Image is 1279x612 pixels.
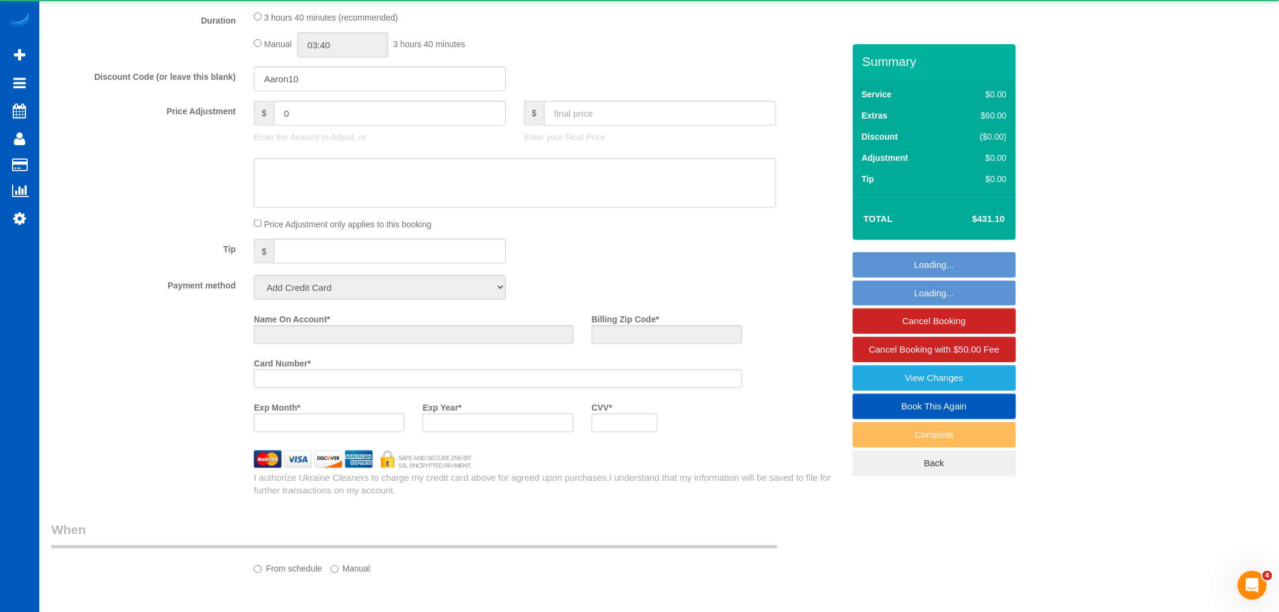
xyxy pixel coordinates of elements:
div: $0.00 [955,152,1007,164]
label: Tip [42,239,245,255]
label: Exp Year [423,397,461,414]
div: I authorize Ukraine Cleaners to charge my credit card above for agreed upon purchases. [245,471,852,497]
label: Service [862,88,892,100]
label: Name On Account [254,309,330,325]
label: Price Adjustment [42,101,245,117]
label: Adjustment [862,152,908,164]
span: 3 hours 40 minutes [393,39,465,49]
p: Enter the Amount to Adjust, or [254,131,506,143]
label: Discount Code (or leave this blank) [42,67,245,83]
label: From schedule [254,559,322,575]
a: Cancel Booking with $50.00 Fee [853,337,1016,362]
input: final price [544,101,776,126]
label: Manual [331,559,371,575]
h4: $431.10 [936,214,1005,224]
div: $0.00 [955,173,1007,185]
a: Cancel Booking [853,308,1016,334]
span: $ [254,239,274,264]
span: Price Adjustment only applies to this booking [264,219,432,229]
iframe: Intercom live chat [1238,571,1267,600]
label: Discount [862,131,898,143]
span: 3 hours 40 minutes (recommended) [264,13,398,22]
span: $ [524,101,544,126]
strong: Total [864,213,893,224]
a: View Changes [853,365,1016,391]
p: Enter your Final Price [524,131,776,143]
a: Back [853,451,1016,476]
span: I understand that my information will be saved to file for further transactions on my account. [254,472,831,495]
a: Book This Again [853,394,1016,419]
img: credit cards [245,451,481,468]
span: Manual [264,39,292,49]
legend: When [51,521,777,549]
div: ($0.00) [955,131,1007,143]
div: $60.00 [955,109,1007,122]
span: $ [254,101,274,126]
span: Cancel Booking with $50.00 Fee [869,344,1000,354]
label: Exp Month [254,397,300,414]
input: Manual [331,565,338,573]
label: Duration [42,10,245,27]
label: Card Number [254,353,311,369]
label: CVV [592,397,612,414]
img: Automaid Logo [7,12,31,29]
label: Extras [862,109,888,122]
span: 4 [1263,571,1272,581]
input: From schedule [254,565,262,573]
label: Billing Zip Code [592,309,659,325]
label: Tip [862,173,875,185]
h3: Summary [863,54,1010,68]
div: $0.00 [955,88,1007,100]
label: Payment method [42,275,245,291]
